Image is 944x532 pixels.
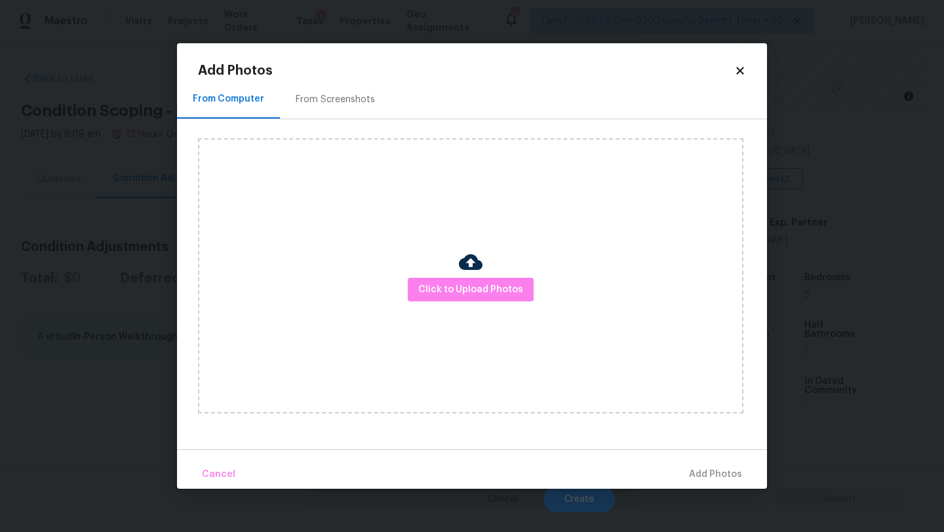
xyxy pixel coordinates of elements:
span: Cancel [202,466,235,483]
div: From Computer [193,92,264,105]
h2: Add Photos [198,64,734,77]
img: Cloud Upload Icon [459,250,482,274]
button: Click to Upload Photos [408,278,534,302]
div: From Screenshots [296,93,375,106]
button: Cancel [197,461,241,489]
span: Click to Upload Photos [418,282,523,298]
